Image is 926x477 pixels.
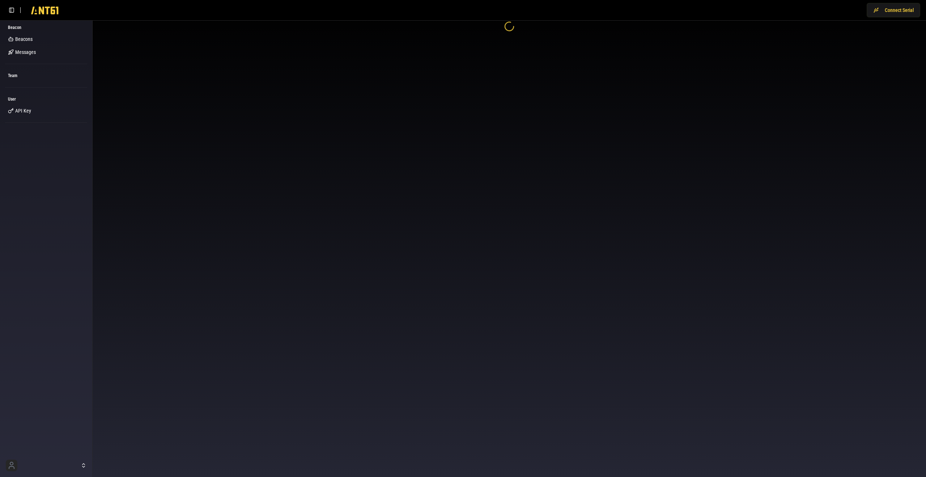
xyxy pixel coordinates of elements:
a: Messages [5,46,87,58]
a: API Key [5,105,87,117]
div: User [5,93,87,105]
button: Connect Serial [867,3,920,17]
a: Beacons [5,33,87,45]
div: Team [5,70,87,81]
span: API Key [15,107,31,114]
span: Beacons [15,35,33,43]
span: Messages [15,48,36,56]
div: Beacon [5,22,87,33]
